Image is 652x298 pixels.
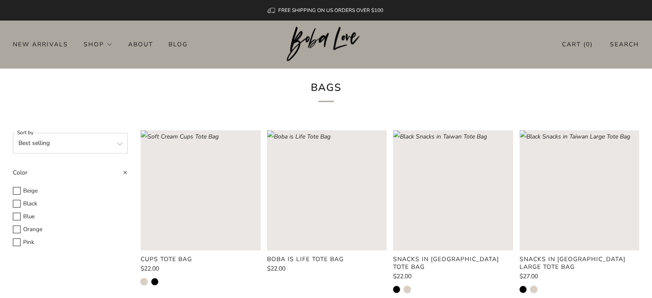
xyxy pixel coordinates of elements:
[520,256,639,271] a: Snacks in [GEOGRAPHIC_DATA] Large Tote Bag
[141,130,260,250] a: Soft Cream Cups Tote Bag Loading image: Soft Cream Cups Tote Bag
[13,212,128,222] label: Blue
[520,255,625,271] product-card-title: Snacks in [GEOGRAPHIC_DATA] Large Tote Bag
[267,265,285,273] span: $22.00
[393,130,513,250] a: Black Snacks in Taiwan Tote Bag Loading image: Black Snacks in Taiwan Tote Bag
[13,37,68,51] a: New Arrivals
[84,37,113,51] a: Shop
[610,37,639,51] a: Search
[141,265,159,273] span: $22.00
[13,199,128,209] label: Black
[141,266,260,272] a: $22.00
[13,169,27,177] span: Color
[520,274,639,280] a: $27.00
[287,27,365,62] img: Boba Love
[128,37,153,51] a: About
[393,274,513,280] a: $22.00
[520,130,639,250] a: Black Snacks in Taiwan Large Tote Bag Loading image: Black Snacks in Taiwan Large Tote Bag
[393,256,513,271] a: Snacks in [GEOGRAPHIC_DATA] Tote Bag
[393,255,499,271] product-card-title: Snacks in [GEOGRAPHIC_DATA] Tote Bag
[13,238,128,247] label: Pink
[586,40,590,48] items-count: 0
[13,186,128,196] label: Beige
[208,78,445,102] h1: Bags
[13,225,128,235] label: Orange
[520,272,538,280] span: $27.00
[267,255,344,263] product-card-title: Boba is Life Tote Bag
[267,256,387,263] a: Boba is Life Tote Bag
[168,37,188,51] a: Blog
[562,37,593,51] a: Cart
[267,130,387,250] a: Boba is Life Tote Bag Loading image: Boba is Life Tote Bag
[278,7,383,14] span: FREE SHIPPING ON US ORDERS OVER $100
[141,256,260,263] a: Cups Tote Bag
[13,166,128,184] summary: Color
[393,272,412,280] span: $22.00
[267,266,387,272] a: $22.00
[141,255,192,263] product-card-title: Cups Tote Bag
